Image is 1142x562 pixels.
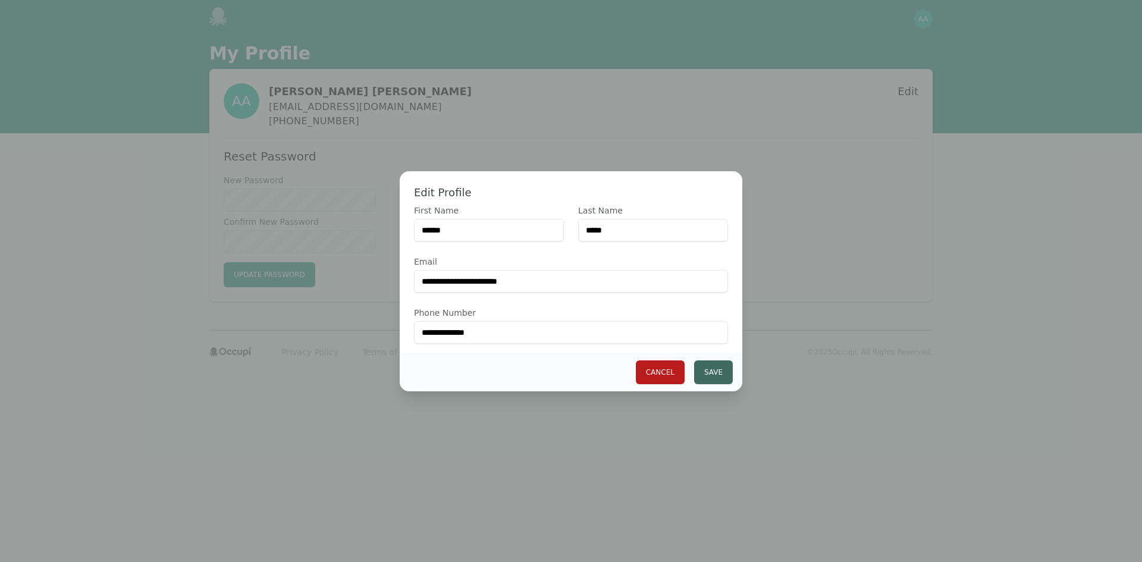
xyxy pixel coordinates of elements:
[694,360,733,384] button: Save
[414,186,728,200] h3: Edit Profile
[636,360,685,384] button: Cancel
[414,307,728,319] label: Phone Number
[578,205,728,216] label: Last Name
[414,256,728,268] label: Email
[414,205,564,216] label: First Name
